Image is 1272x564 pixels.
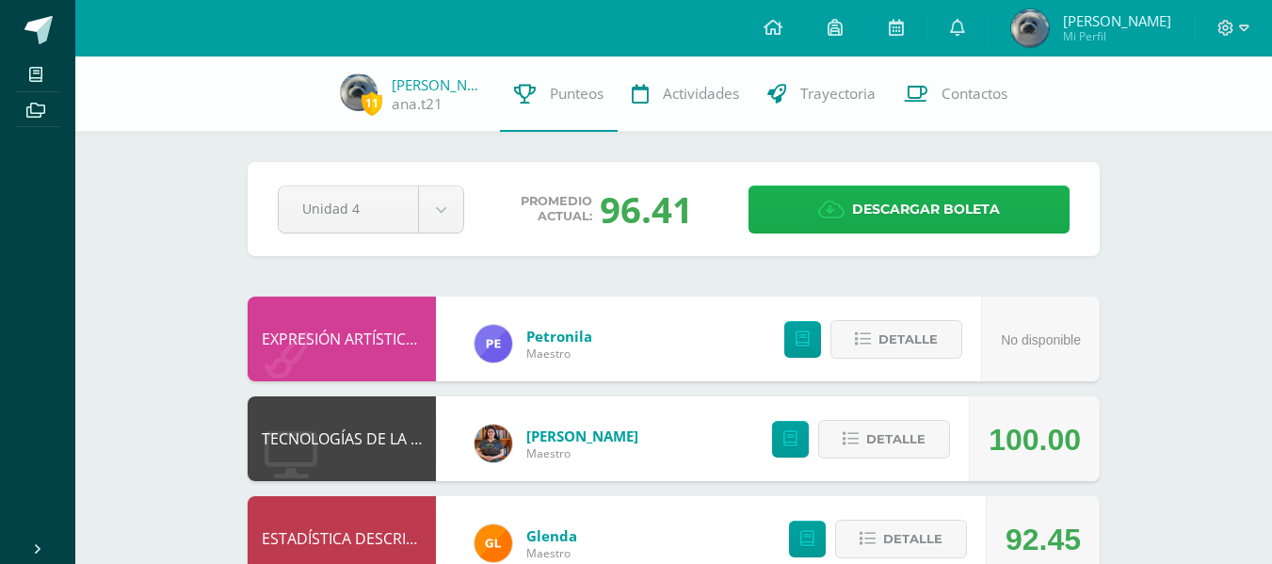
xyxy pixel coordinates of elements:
[1001,332,1081,347] span: No disponible
[883,522,942,556] span: Detalle
[248,396,436,481] div: TECNOLOGÍAS DE LA INFORMACIÓN Y LA COMUNICACIÓN 5
[1063,28,1171,44] span: Mi Perfil
[392,94,443,114] a: ana.t21
[818,420,950,459] button: Detalle
[526,327,592,346] a: Petronila
[830,320,962,359] button: Detalle
[526,427,638,445] a: [PERSON_NAME]
[1063,11,1171,30] span: [PERSON_NAME]
[526,445,638,461] span: Maestro
[942,84,1007,104] span: Contactos
[500,56,618,132] a: Punteos
[248,297,436,381] div: EXPRESIÓN ARTÍSTICA (MOVIMIENTO)
[475,325,512,363] img: 5c99eb5223c44f6a28178f7daff48da6.png
[866,422,926,457] span: Detalle
[835,520,967,558] button: Detalle
[852,186,1000,233] span: Descargar boleta
[600,185,693,234] div: 96.41
[362,91,382,115] span: 11
[878,322,938,357] span: Detalle
[475,524,512,562] img: 7115e4ef1502d82e30f2a52f7cb22b3f.png
[890,56,1022,132] a: Contactos
[749,185,1070,234] a: Descargar boleta
[279,186,463,233] a: Unidad 4
[302,186,394,231] span: Unidad 4
[526,545,577,561] span: Maestro
[526,346,592,362] span: Maestro
[618,56,753,132] a: Actividades
[989,397,1081,482] div: 100.00
[392,75,486,94] a: [PERSON_NAME]
[526,526,577,545] a: Glenda
[521,194,592,224] span: Promedio actual:
[550,84,604,104] span: Punteos
[753,56,890,132] a: Trayectoria
[475,425,512,462] img: 60a759e8b02ec95d430434cf0c0a55c7.png
[663,84,739,104] span: Actividades
[800,84,876,104] span: Trayectoria
[340,73,378,111] img: 49d4f55371eb484a1c749889aa944046.png
[1011,9,1049,47] img: 49d4f55371eb484a1c749889aa944046.png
